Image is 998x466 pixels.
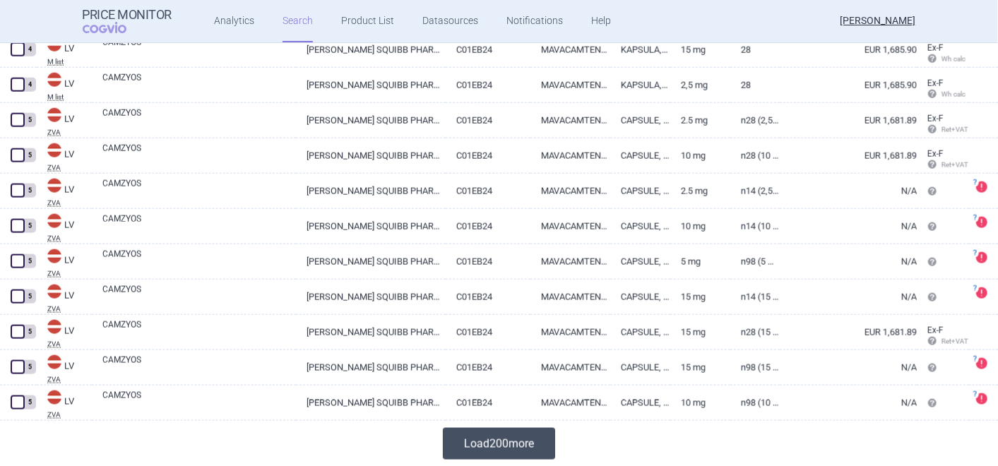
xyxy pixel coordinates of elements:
a: N14 (2,5 mg) [730,174,780,208]
a: LVLVZVA [37,318,92,348]
a: [PERSON_NAME] SQUIBB PHARMA EEIG, [GEOGRAPHIC_DATA] [296,350,446,385]
abbr: M list — Lists of reimbursable medicinal products published by the National Health Service (List ... [47,94,92,101]
span: ? [970,179,979,187]
a: LVLVM list [37,71,92,101]
a: N/A [780,350,917,385]
a: CAPSULE, HARD [610,386,670,420]
a: C01EB24 [446,32,530,67]
a: LVLVM list [37,36,92,66]
a: 15 mg [670,350,730,385]
span: ? [970,390,979,399]
span: Ex-factory price [927,114,944,124]
a: Ex-F Wh calc [917,73,969,106]
img: Latvia [47,355,61,369]
span: ? [970,285,979,293]
a: [PERSON_NAME] SQUIBB PHARMA EEIG, [GEOGRAPHIC_DATA] [296,138,446,173]
a: C01EB24 [446,68,530,102]
img: Latvia [47,143,61,157]
img: Latvia [47,214,61,228]
a: 10 mg [670,209,730,244]
img: Latvia [47,179,61,193]
a: MAVACAMTENUM [530,174,610,208]
a: Ex-F Ret+VAT calc [917,109,969,141]
a: MAVACAMTENUM [530,244,610,279]
div: 5 [23,360,36,374]
img: Latvia [47,108,61,122]
a: 5 mg [670,244,730,279]
a: CAPSULE, HARD [610,280,670,314]
span: ? [970,249,979,258]
a: EUR 1,681.89 [780,138,917,173]
a: 2.5 mg [670,103,730,138]
a: C01EB24 [446,244,530,279]
a: CAMZYOS [102,248,296,273]
div: 5 [23,148,36,162]
a: 2.5 mg [670,174,730,208]
span: Ret+VAT calc [927,161,982,169]
a: 15 mg [670,315,730,349]
img: Latvia [47,73,61,87]
a: CAMZYOS [102,71,296,97]
a: CAMZYOS [102,318,296,344]
a: [PERSON_NAME] SQUIBB PHARMA EEIG, [GEOGRAPHIC_DATA] [296,103,446,138]
a: ? [976,358,993,369]
a: MAVACAMTENUM [530,350,610,385]
a: [PERSON_NAME] SQUIBB PHARMA EEIG, [GEOGRAPHIC_DATA] [296,386,446,420]
a: N14 (15 mg) [730,280,780,314]
a: [PERSON_NAME] SQUIBB PHARMA EEIG, [GEOGRAPHIC_DATA] [296,280,446,314]
a: 2,5 mg [670,68,730,102]
a: CAPSULE, HARD [610,174,670,208]
a: [PERSON_NAME] SQUIBB PHARMA EEIG, [GEOGRAPHIC_DATA] [296,315,446,349]
a: ? [976,217,993,228]
a: ? [976,252,993,263]
a: LVLVZVA [37,213,92,242]
a: C01EB24 [446,386,530,420]
a: KAPSULA, CIETĀ [610,68,670,102]
a: ? [976,287,993,299]
a: CAPSULE, HARD [610,350,670,385]
abbr: ZVA — Online database developed by State Agency of Medicines Republic of Latvia. [47,412,92,419]
a: MAVACAMTENUM [530,68,610,102]
a: MAVACAMTENUM [530,280,610,314]
a: [PERSON_NAME] SQUIBB PHARMA EEIG, [GEOGRAPHIC_DATA] [296,68,446,102]
a: C01EB24 [446,174,530,208]
abbr: ZVA — Online database developed by State Agency of Medicines Republic of Latvia. [47,341,92,348]
a: LVLVZVA [37,142,92,172]
img: Latvia [47,37,61,52]
abbr: ZVA — Online database developed by State Agency of Medicines Republic of Latvia. [47,376,92,383]
a: Price MonitorCOGVIO [83,8,172,35]
a: Ex-F Wh calc [917,38,969,71]
a: N/A [780,244,917,279]
a: [PERSON_NAME] SQUIBB PHARMA EEIG, [GEOGRAPHIC_DATA] [296,209,446,244]
a: C01EB24 [446,315,530,349]
a: Ex-F Ret+VAT calc [917,321,969,353]
span: Ex-factory price [927,149,944,159]
a: N/A [780,174,917,208]
a: MAVACAMTENUM [530,315,610,349]
div: 4 [23,42,36,56]
a: EUR 1,685.90 [780,32,917,67]
a: 10 mg [670,386,730,420]
a: 28 [730,68,780,102]
a: CAMZYOS [102,354,296,379]
a: CAMZYOS [102,213,296,238]
img: Latvia [47,320,61,334]
a: Ex-F Ret+VAT calc [917,144,969,177]
span: Ex-factory price [927,43,944,53]
a: [PERSON_NAME] SQUIBB PHARMA EEIG, [GEOGRAPHIC_DATA] [296,174,446,208]
span: ? [970,355,979,364]
img: Latvia [47,249,61,263]
span: Wh calc [927,90,966,98]
a: N/A [780,209,917,244]
a: MAVACAMTENUM [530,209,610,244]
abbr: M list — Lists of reimbursable medicinal products published by the National Health Service (List ... [47,59,92,66]
a: N/A [780,280,917,314]
a: C01EB24 [446,138,530,173]
a: CAPSULE, HARD [610,244,670,279]
span: Ret+VAT calc [927,337,982,345]
a: LVLVZVA [37,354,92,383]
abbr: ZVA — Online database developed by State Agency of Medicines Republic of Latvia. [47,165,92,172]
a: EUR 1,685.90 [780,68,917,102]
a: C01EB24 [446,350,530,385]
a: 28 [730,32,780,67]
